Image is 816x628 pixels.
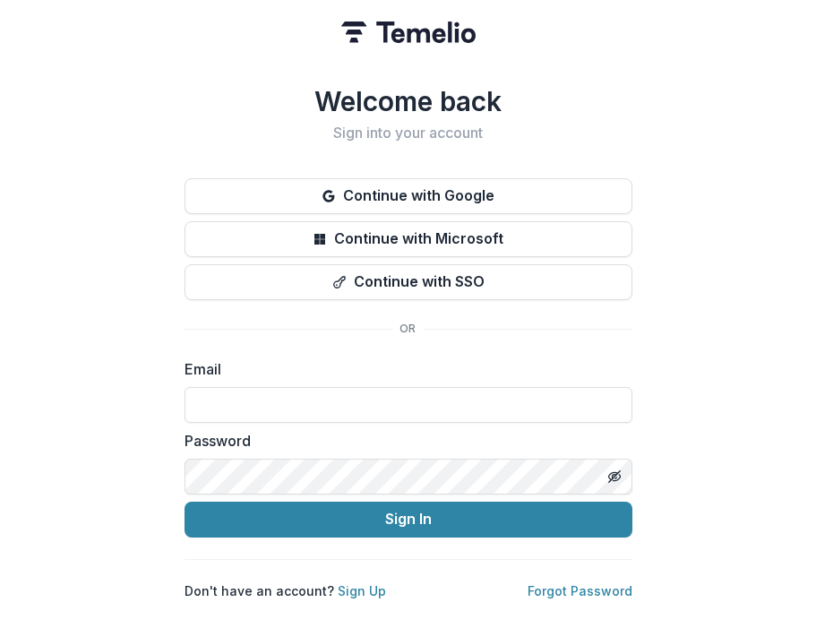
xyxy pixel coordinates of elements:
label: Password [185,430,622,452]
label: Email [185,358,622,380]
h1: Welcome back [185,85,632,117]
button: Continue with SSO [185,264,632,300]
button: Toggle password visibility [600,462,629,491]
button: Continue with Microsoft [185,221,632,257]
button: Continue with Google [185,178,632,214]
img: Temelio [341,22,476,43]
p: Don't have an account? [185,581,386,600]
a: Forgot Password [528,583,632,598]
button: Sign In [185,502,632,538]
a: Sign Up [338,583,386,598]
h2: Sign into your account [185,125,632,142]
